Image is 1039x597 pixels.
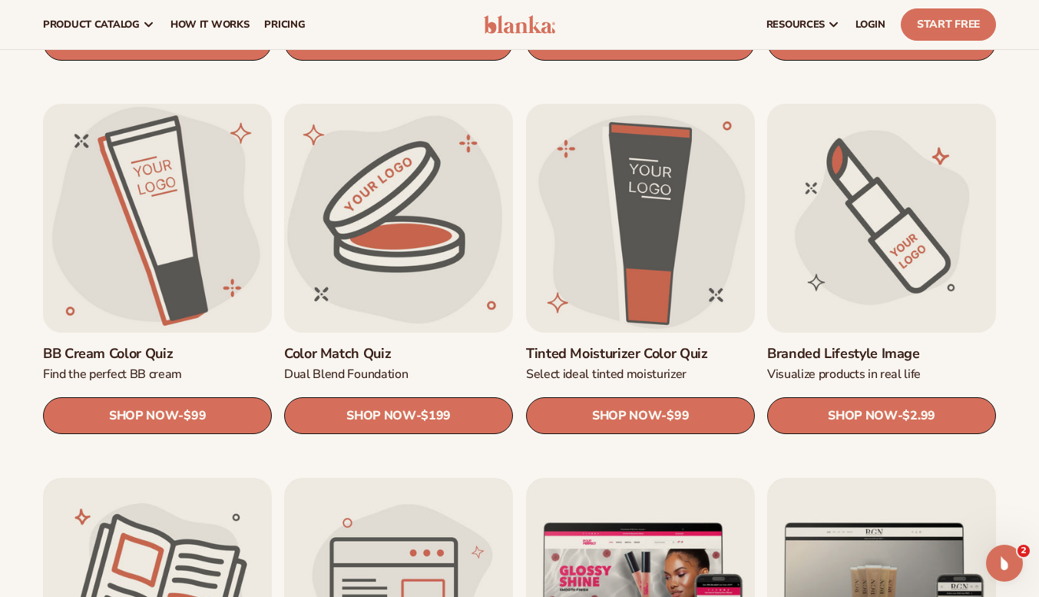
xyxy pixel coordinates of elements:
s: $5 [206,35,220,50]
span: How It Works [170,18,250,31]
span: $2.99 [902,410,935,424]
a: Tinted Moisturizer Color Quiz [526,346,755,363]
span: 2 [1017,545,1030,557]
iframe: Intercom live chat [986,545,1023,582]
span: SHOP NOW [829,35,898,50]
span: $199 [422,410,452,424]
span: SHOP NOW [592,409,661,423]
a: Branded Lifestyle Image [767,346,996,363]
span: SHOP NOW [346,409,415,423]
span: $0.99 [169,35,201,50]
span: product catalog [43,18,140,31]
span: $199 [904,35,934,50]
span: SHOP NOW [588,35,657,50]
span: SHOP NOW [94,35,164,50]
span: SHOP NOW [828,409,897,423]
a: Color Match Quiz [284,346,513,363]
a: SHOP NOW- $99 [526,398,755,435]
span: pricing [264,18,305,31]
a: SHOP NOW- $199 [284,398,513,435]
span: LOGIN [855,18,885,31]
span: resources [766,18,825,31]
span: SHOP NOW [346,35,415,50]
a: SHOP NOW- $99 [43,398,272,435]
span: SHOP NOW [109,409,178,423]
a: SHOP NOW- $2.99 [767,398,996,435]
img: logo [484,15,556,34]
span: $199 [663,35,693,50]
a: Start Free [901,8,996,41]
span: $99 [184,410,206,424]
span: $99 [667,410,689,424]
a: BB Cream Color Quiz [43,346,272,363]
span: $1.99 [420,35,452,50]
